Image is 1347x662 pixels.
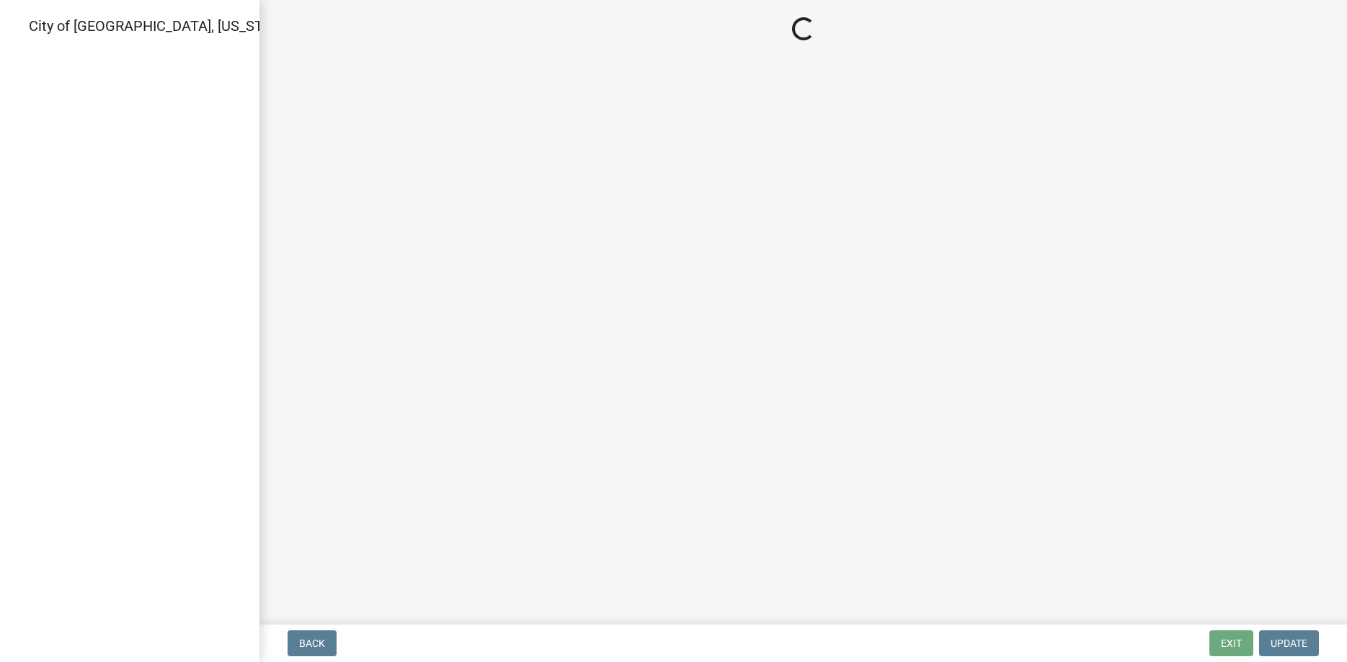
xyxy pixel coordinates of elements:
[299,638,325,649] span: Back
[1209,630,1253,656] button: Exit
[1259,630,1319,656] button: Update
[1271,638,1307,649] span: Update
[288,630,337,656] button: Back
[29,17,291,35] span: City of [GEOGRAPHIC_DATA], [US_STATE]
